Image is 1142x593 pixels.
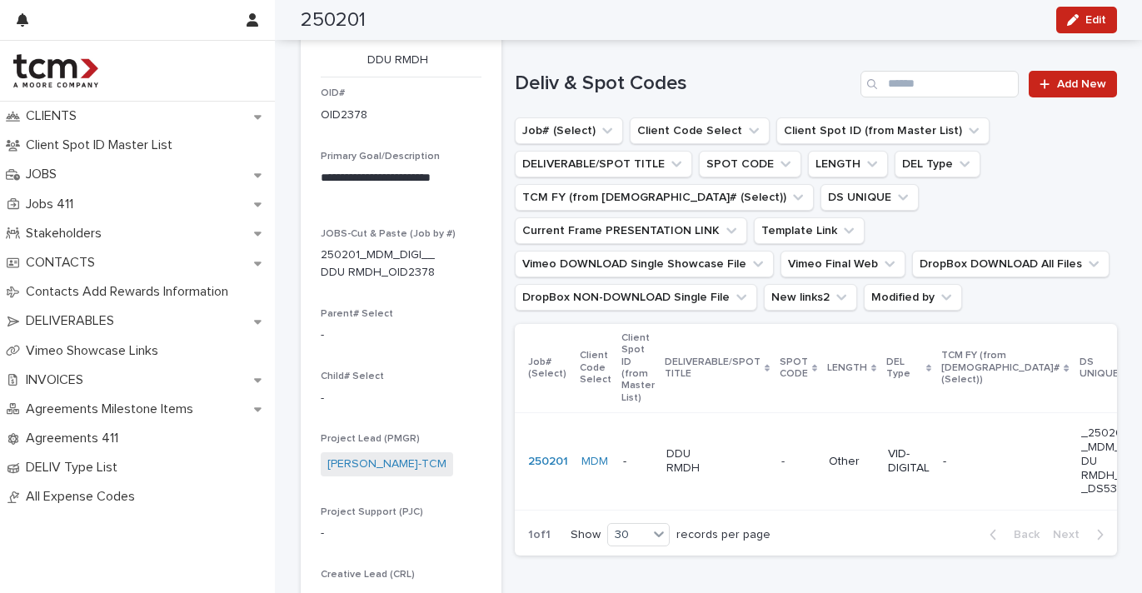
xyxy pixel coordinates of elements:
[827,359,867,377] p: LENGTH
[321,229,456,239] span: JOBS-Cut & Paste (Job by #)
[528,353,570,384] p: Job# (Select)
[321,53,475,67] p: DDU RMDH
[515,515,564,556] p: 1 of 1
[1081,426,1130,496] p: _250201_MDM_DDU RMDH___DS5351
[781,451,788,469] p: -
[321,570,415,580] span: Creative Lead (CRL)
[820,184,919,211] button: DS UNIQUE
[864,284,962,311] button: Modified by
[895,151,980,177] button: DEL Type
[1080,353,1123,384] p: DS UNIQUE
[623,455,653,469] p: -
[754,217,865,244] button: Template Link
[321,309,393,319] span: Parent# Select
[19,343,172,359] p: Vimeo Showcase Links
[19,284,242,300] p: Contacts Add Rewards Information
[976,527,1046,542] button: Back
[19,197,87,212] p: Jobs 411
[943,455,992,469] p: -
[608,526,648,544] div: 30
[1057,78,1106,90] span: Add New
[1004,529,1040,541] span: Back
[515,151,692,177] button: DELIVERABLE/SPOT TITLE
[580,346,611,389] p: Client Code Select
[19,108,90,124] p: CLIENTS
[776,117,990,144] button: Client Spot ID (from Master List)
[19,313,127,329] p: DELIVERABLES
[19,167,70,182] p: JOBS
[19,431,132,446] p: Agreements 411
[515,284,757,311] button: DropBox NON-DOWNLOAD Single File
[19,137,186,153] p: Client Spot ID Master List
[321,434,420,444] span: Project Lead (PMGR)
[321,390,481,407] p: -
[321,525,481,542] p: -
[571,528,601,542] p: Show
[676,528,770,542] p: records per page
[515,72,855,96] h1: Deliv & Spot Codes
[321,88,345,98] span: OID#
[1085,14,1106,26] span: Edit
[780,251,905,277] button: Vimeo Final Web
[1046,527,1117,542] button: Next
[19,226,115,242] p: Stakeholders
[19,489,148,505] p: All Expense Codes
[1053,529,1090,541] span: Next
[19,401,207,417] p: Agreements Milestone Items
[780,353,808,384] p: SPOT CODE
[301,8,366,32] h2: 250201
[19,372,97,388] p: INVOICES
[515,251,774,277] button: Vimeo DOWNLOAD Single Showcase File
[621,329,655,407] p: Client Spot ID (from Master List)
[581,455,608,469] a: MDM
[321,326,481,344] p: -
[13,54,98,87] img: 4hMmSqQkux38exxPVZHQ
[630,117,770,144] button: Client Code Select
[941,346,1060,389] p: TCM FY (from [DEMOGRAPHIC_DATA]# (Select))
[515,117,623,144] button: Job# (Select)
[888,447,930,476] p: VID-DIGITAL
[515,184,814,211] button: TCM FY (from Job# (Select))
[19,460,131,476] p: DELIV Type List
[665,353,761,384] p: DELIVERABLE/SPOT TITLE
[666,447,716,476] p: DDU RMDH
[699,151,801,177] button: SPOT CODE
[321,247,441,282] p: 250201_MDM_DIGI__DDU RMDH_OID2378
[528,455,568,469] a: 250201
[764,284,857,311] button: New links2
[829,455,875,469] p: Other
[321,107,367,124] p: OID2378
[860,71,1019,97] input: Search
[886,353,922,384] p: DEL Type
[1029,71,1116,97] a: Add New
[327,456,446,473] a: [PERSON_NAME]-TCM
[1056,7,1117,33] button: Edit
[321,152,440,162] span: Primary Goal/Description
[515,217,747,244] button: Current Frame PRESENTATION LINK
[912,251,1110,277] button: DropBox DOWNLOAD All Files
[808,151,888,177] button: LENGTH
[321,371,384,381] span: Child# Select
[19,255,108,271] p: CONTACTS
[321,507,423,517] span: Project Support (PJC)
